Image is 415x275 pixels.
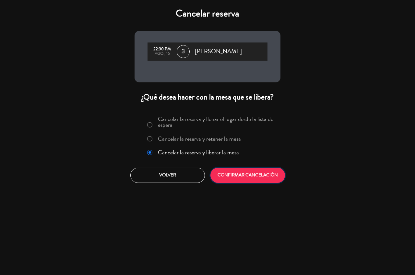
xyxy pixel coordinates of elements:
[158,149,239,155] label: Cancelar la reserva y liberar la mesa
[158,136,241,142] label: Cancelar la reserva y retener la mesa
[158,116,277,128] label: Cancelar la reserva y llenar el lugar desde la lista de espera
[151,52,173,56] div: ago., 16
[195,47,242,56] span: [PERSON_NAME]
[177,45,190,58] span: 3
[210,168,285,183] button: CONFIRMAR CANCELACIÓN
[135,92,280,102] div: ¿Qué desea hacer con la mesa que se libera?
[151,47,173,52] div: 22:30 PM
[135,8,280,19] h4: Cancelar reserva
[130,168,205,183] button: Volver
